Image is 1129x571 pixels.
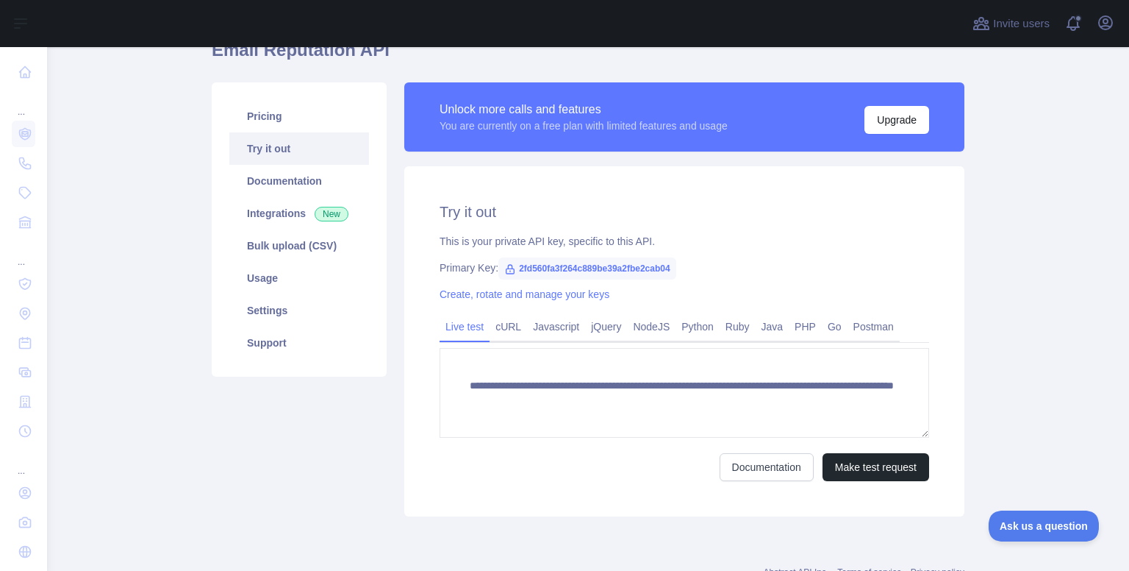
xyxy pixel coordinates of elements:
[822,315,847,338] a: Go
[229,132,369,165] a: Try it out
[440,260,929,275] div: Primary Key:
[229,197,369,230] a: Integrations New
[993,15,1050,32] span: Invite users
[498,258,675,280] span: 2fd560fa3f264c889be39a2fbe2cab04
[229,327,369,359] a: Support
[212,38,964,74] h1: Email Reputation API
[864,106,929,134] button: Upgrade
[490,315,527,338] a: cURL
[12,447,35,477] div: ...
[440,202,929,222] h2: Try it out
[756,315,789,338] a: Java
[440,288,609,300] a: Create, rotate and manage your keys
[989,511,1100,542] iframe: Toggle Customer Support
[527,315,585,338] a: Javascript
[315,207,348,221] span: New
[675,315,720,338] a: Python
[229,230,369,262] a: Bulk upload (CSV)
[229,100,369,132] a: Pricing
[12,88,35,118] div: ...
[585,315,627,338] a: jQuery
[822,453,929,481] button: Make test request
[789,315,822,338] a: PHP
[440,234,929,249] div: This is your private API key, specific to this API.
[969,12,1053,35] button: Invite users
[440,118,728,133] div: You are currently on a free plan with limited features and usage
[720,315,756,338] a: Ruby
[229,294,369,327] a: Settings
[720,453,814,481] a: Documentation
[847,315,900,338] a: Postman
[12,238,35,268] div: ...
[440,315,490,338] a: Live test
[627,315,675,338] a: NodeJS
[229,165,369,197] a: Documentation
[440,101,728,118] div: Unlock more calls and features
[229,262,369,294] a: Usage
